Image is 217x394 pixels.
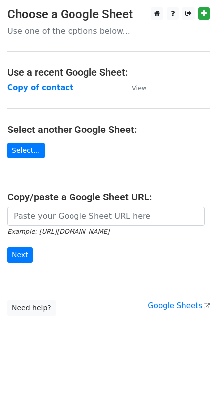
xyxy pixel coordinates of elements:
[7,7,210,22] h3: Choose a Google Sheet
[7,143,45,158] a: Select...
[148,301,210,310] a: Google Sheets
[7,228,109,235] small: Example: [URL][DOMAIN_NAME]
[7,124,210,135] h4: Select another Google Sheet:
[7,300,56,316] a: Need help?
[122,83,146,92] a: View
[7,191,210,203] h4: Copy/paste a Google Sheet URL:
[7,207,205,226] input: Paste your Google Sheet URL here
[132,84,146,92] small: View
[7,26,210,36] p: Use one of the options below...
[7,83,73,92] a: Copy of contact
[7,66,210,78] h4: Use a recent Google Sheet:
[7,247,33,263] input: Next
